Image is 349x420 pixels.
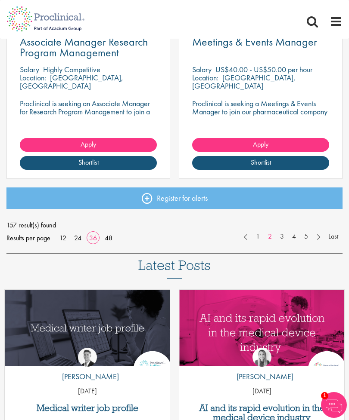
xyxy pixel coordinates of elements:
a: Last [324,232,343,242]
a: Meetings & Events Manager [192,37,329,47]
a: Apply [20,138,157,152]
span: Meetings & Events Manager [192,34,317,49]
span: Results per page [6,232,50,245]
a: 24 [71,233,84,242]
p: [PERSON_NAME] [230,371,293,382]
a: Register for alerts [6,187,343,209]
span: Apply [253,140,268,149]
span: Salary [192,64,212,74]
p: [DATE] [179,386,344,396]
span: Apply [81,140,96,149]
a: 48 [102,233,115,242]
p: [GEOGRAPHIC_DATA], [GEOGRAPHIC_DATA] [192,73,296,91]
a: Hannah Burke [PERSON_NAME] [230,348,293,386]
h3: Latest Posts [138,258,211,279]
p: Proclinical is seeking a Meetings & Events Manager to join our pharmaceutical company in [US_STATE]! [192,99,329,124]
img: AI and Its Impact on the Medical Device Industry | Proclinical [179,290,344,375]
p: US$40.00 - US$50.00 per hour [215,64,312,74]
a: George Watson [PERSON_NAME] [56,348,119,386]
a: Link to a post [179,290,344,366]
a: Shortlist [192,156,329,170]
img: Hannah Burke [252,348,271,367]
a: Apply [192,138,329,152]
p: [PERSON_NAME] [56,371,119,382]
img: Chatbot [321,392,347,418]
a: Medical writer job profile [9,403,165,413]
span: 157 result(s) found [6,219,343,232]
span: Location: [20,73,46,83]
img: Medical writer job profile [5,290,170,375]
a: 12 [56,233,69,242]
p: Proclinical is seeking an Associate Manager for Research Program Management to join a dynamic tea... [20,99,157,124]
span: Location: [192,73,218,83]
a: Link to a post [5,290,170,366]
a: 5 [300,232,312,242]
a: 2 [264,232,276,242]
a: Shortlist [20,156,157,170]
img: George Watson [78,348,97,367]
span: 1 [321,392,328,399]
a: 4 [288,232,300,242]
a: 36 [86,233,100,242]
a: 3 [276,232,288,242]
a: 1 [252,232,264,242]
p: [GEOGRAPHIC_DATA], [GEOGRAPHIC_DATA] [20,73,123,91]
p: [DATE] [5,386,170,396]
